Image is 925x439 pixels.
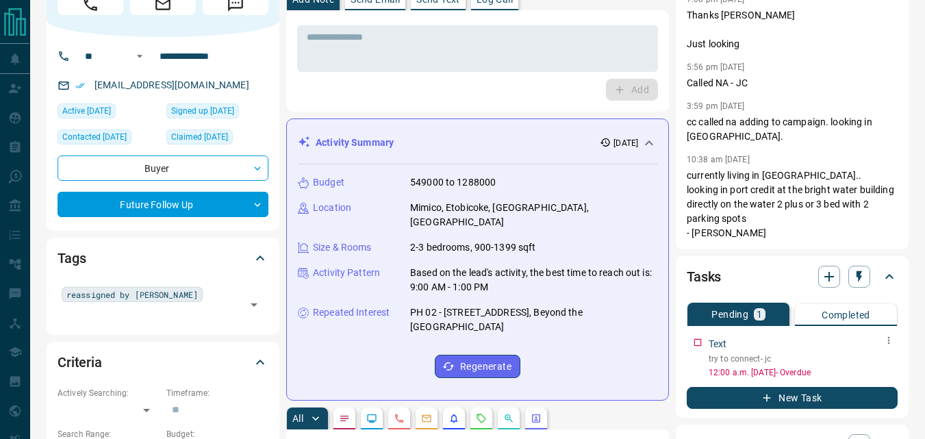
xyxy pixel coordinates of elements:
p: Mimico, Etobicoke, [GEOGRAPHIC_DATA], [GEOGRAPHIC_DATA] [410,201,657,229]
p: 549000 to 1288000 [410,175,496,190]
p: Activity Pattern [313,266,380,280]
p: Thanks [PERSON_NAME] Just looking [687,8,898,51]
p: All [292,414,303,423]
button: Open [131,48,148,64]
p: 5:56 pm [DATE] [687,62,745,72]
button: Open [244,295,264,314]
p: currently living in [GEOGRAPHIC_DATA].. looking in port credit at the bright water building direc... [687,168,898,240]
div: Activity Summary[DATE] [298,130,657,155]
h2: Tasks [687,266,721,288]
p: 2-3 bedrooms, 900-1399 sqft [410,240,536,255]
span: Active [DATE] [62,104,111,118]
svg: Opportunities [503,413,514,424]
span: Claimed [DATE] [171,130,228,144]
h2: Criteria [58,351,102,373]
div: Tags [58,242,268,275]
p: Timeframe: [166,387,268,399]
span: Signed up [DATE] [171,104,234,118]
p: cc called na adding to campaign. looking in [GEOGRAPHIC_DATA]. [687,115,898,144]
p: 12:00 a.m. [DATE] - Overdue [709,366,898,379]
p: Text [709,337,727,351]
p: try to connect- jc [709,353,898,365]
div: Wed Sep 16 2020 [166,103,268,123]
a: [EMAIL_ADDRESS][DOMAIN_NAME] [94,79,249,90]
p: 1 [757,310,762,319]
p: 10:38 am [DATE] [687,155,750,164]
svg: Lead Browsing Activity [366,413,377,424]
p: Location [313,201,351,215]
p: Based on the lead's activity, the best time to reach out is: 9:00 AM - 1:00 PM [410,266,657,294]
span: Contacted [DATE] [62,130,127,144]
div: Thu Apr 10 2025 [166,129,268,149]
svg: Emails [421,413,432,424]
p: PH 02 - [STREET_ADDRESS], Beyond the [GEOGRAPHIC_DATA] [410,305,657,334]
p: Budget [313,175,344,190]
div: Wed Apr 23 2025 [58,103,160,123]
p: 3:59 pm [DATE] [687,101,745,111]
svg: Notes [339,413,350,424]
div: Thu Apr 10 2025 [58,129,160,149]
button: Regenerate [435,355,520,378]
svg: Requests [476,413,487,424]
p: [DATE] [613,137,638,149]
button: New Task [687,387,898,409]
svg: Agent Actions [531,413,542,424]
svg: Email Verified [75,81,85,90]
p: Actively Searching: [58,387,160,399]
svg: Calls [394,413,405,424]
div: Buyer [58,155,268,181]
svg: Listing Alerts [448,413,459,424]
h2: Tags [58,247,86,269]
p: Activity Summary [316,136,394,150]
p: Completed [822,310,870,320]
div: Future Follow Up [58,192,268,217]
p: Size & Rooms [313,240,372,255]
span: reassigned by [PERSON_NAME] [66,288,198,301]
div: Criteria [58,346,268,379]
div: Tasks [687,260,898,293]
p: Pending [711,310,748,319]
p: Called NA - JC [687,76,898,90]
p: Repeated Interest [313,305,390,320]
